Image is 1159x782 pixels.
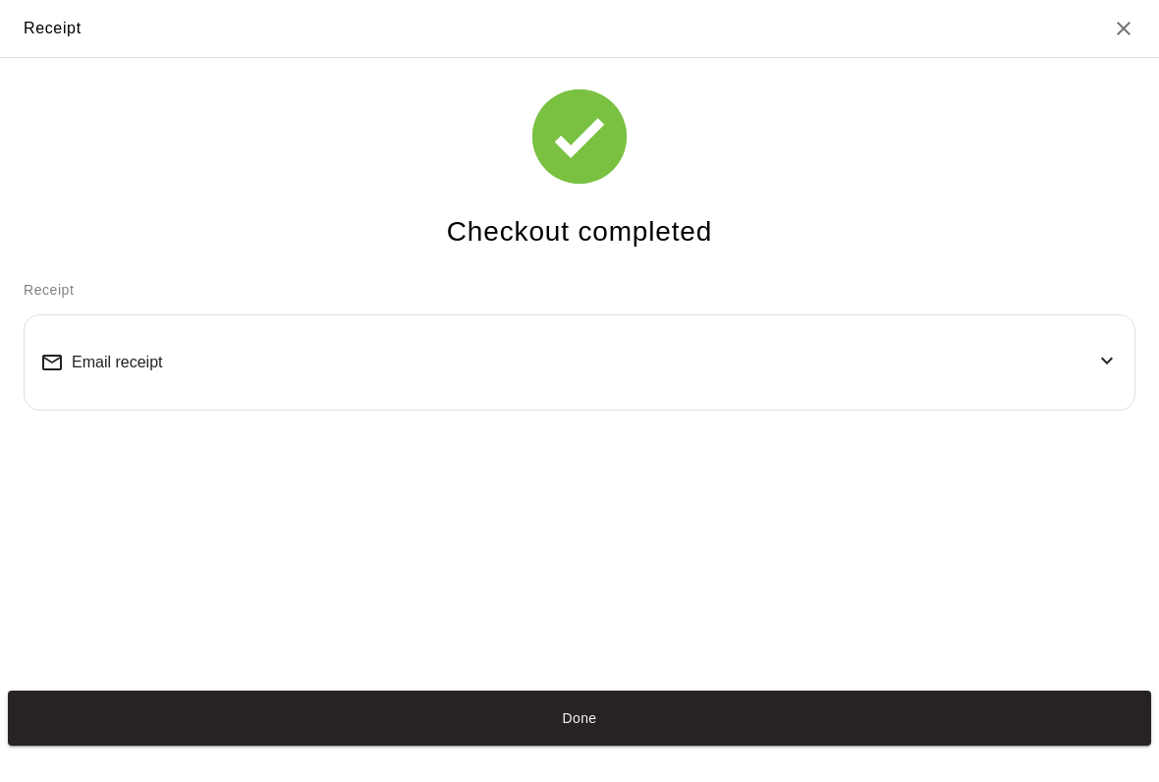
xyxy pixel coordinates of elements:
div: Receipt [24,16,82,41]
p: Receipt [24,280,1135,301]
button: Close [1112,17,1135,40]
h4: Checkout completed [447,215,712,250]
button: Done [8,691,1151,746]
span: Email receipt [72,354,162,371]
